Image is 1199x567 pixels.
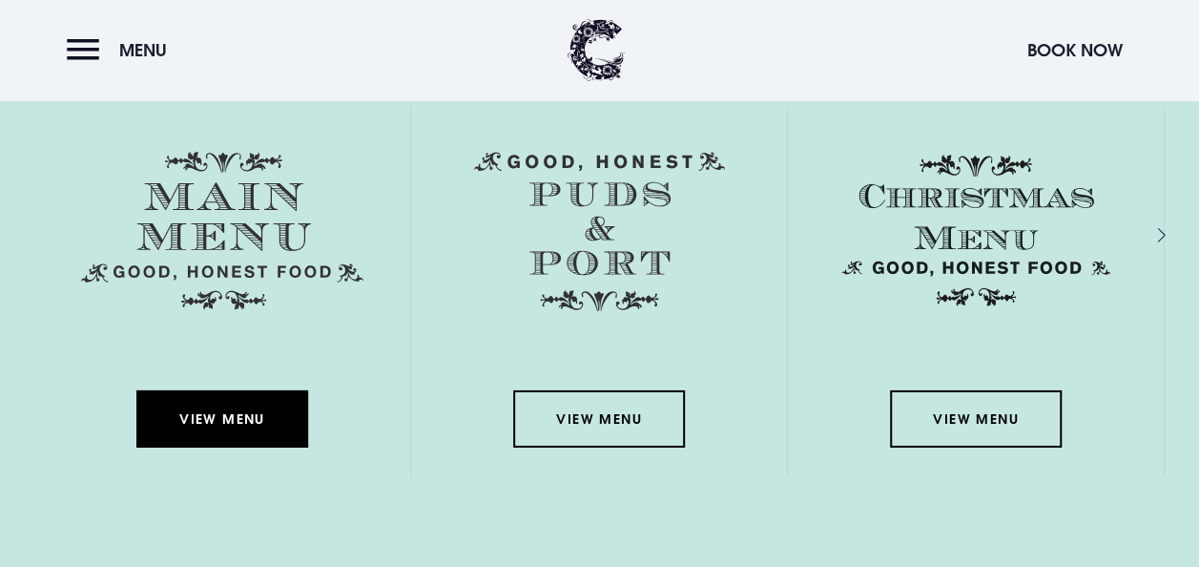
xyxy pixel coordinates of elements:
span: Menu [119,39,167,61]
button: Book Now [1018,30,1132,71]
button: Menu [67,30,176,71]
a: View Menu [136,390,308,448]
img: Clandeboye Lodge [568,19,625,81]
img: Menu main menu [81,152,363,310]
img: Christmas Menu SVG [835,152,1117,310]
div: Next slide [1132,221,1150,249]
a: View Menu [513,390,685,448]
a: View Menu [890,390,1062,448]
img: Menu puds and port [474,152,725,312]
